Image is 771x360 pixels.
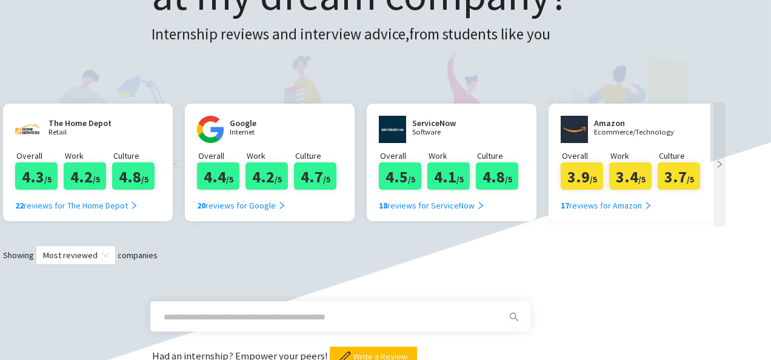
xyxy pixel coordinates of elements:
[561,200,569,211] b: 17
[687,174,694,185] span: /5
[15,199,138,212] div: reviews for The Home Depot
[64,162,106,190] div: 4.2
[141,174,149,185] span: /5
[379,199,485,212] div: reviews for ServiceNow
[561,190,652,212] a: 17reviews for Amazon right
[610,149,658,162] p: Work
[275,174,282,185] span: /5
[379,162,421,190] div: 4.5
[456,174,464,185] span: /5
[379,190,485,212] a: 18reviews for ServiceNow right
[476,201,485,210] span: right
[561,116,588,143] img: www.aboutamazon.com
[112,162,155,190] div: 4.8
[15,200,24,211] b: 22
[93,174,100,185] span: /5
[427,162,470,190] div: 4.1
[590,174,597,185] span: /5
[659,149,706,162] p: Culture
[638,174,646,185] span: /5
[197,200,205,211] b: 20
[476,162,518,190] div: 4.8
[594,128,674,136] p: Ecommerce/Technology
[323,174,330,185] span: /5
[408,174,415,185] span: /5
[15,162,58,190] div: 4.3
[562,149,609,162] p: Overall
[380,149,427,162] p: Overall
[477,149,524,162] p: Culture
[48,119,121,127] h2: The Home Depot
[412,128,485,136] p: Software
[65,149,112,162] p: Work
[412,119,485,127] h2: ServiceNow
[152,22,569,47] h3: Internship reviews and interview advice, from students like you
[15,190,138,212] a: 22reviews for The Home Depot right
[429,149,476,162] p: Work
[644,201,652,210] span: right
[504,307,524,327] button: search
[130,201,138,210] span: right
[379,200,387,211] b: 18
[44,174,52,185] span: /5
[226,174,233,185] span: /5
[113,149,161,162] p: Culture
[197,162,239,190] div: 4.4
[198,149,245,162] p: Overall
[294,162,336,190] div: 4.7
[658,162,700,190] div: 3.7
[713,160,726,168] span: right
[48,128,121,136] p: Retail
[43,246,108,264] span: Most reviewed
[278,201,286,210] span: right
[247,149,294,162] p: Work
[230,119,302,127] h2: Google
[505,174,512,185] span: /5
[16,149,64,162] p: Overall
[609,162,652,190] div: 3.4
[505,312,523,322] span: search
[594,119,674,127] h2: Amazon
[561,162,603,190] div: 3.9
[197,116,224,143] img: google.com
[197,199,286,212] div: reviews for Google
[245,162,288,190] div: 4.2
[197,190,286,212] a: 20reviews for Google right
[561,199,652,212] div: reviews for Amazon
[295,149,342,162] p: Culture
[230,128,302,136] p: Internet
